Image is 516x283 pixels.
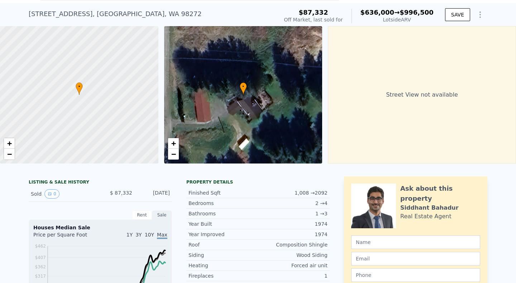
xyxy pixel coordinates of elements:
[4,149,15,160] a: Zoom out
[284,16,343,23] div: Off Market, last sold for
[400,204,459,212] div: Siddhant Bahadur
[152,210,172,220] div: Sale
[188,200,258,207] div: Bedrooms
[258,241,328,248] div: Composition Shingle
[44,189,59,199] button: View historical data
[168,149,179,160] a: Zoom out
[445,8,470,21] button: SAVE
[258,210,328,217] div: 1 → 3
[258,189,328,196] div: 1,008 → 2092
[328,26,516,164] div: Street View not available
[7,139,12,148] span: +
[258,262,328,269] div: Forced air unit
[360,9,434,16] div: →
[360,16,434,23] div: Lotside ARV
[186,179,330,185] div: Property details
[258,252,328,259] div: Wood Siding
[31,189,95,199] div: Sold
[29,179,172,186] div: LISTING & SALE HISTORY
[351,268,480,282] input: Phone
[188,220,258,228] div: Year Built
[7,150,12,158] span: −
[188,189,258,196] div: Finished Sqft
[473,8,487,22] button: Show Options
[171,150,176,158] span: −
[33,224,167,231] div: Houses Median Sale
[76,82,83,95] div: •
[351,252,480,265] input: Email
[4,138,15,149] a: Zoom in
[132,210,152,220] div: Rent
[126,232,133,238] span: 1Y
[35,274,46,279] tspan: $317
[171,139,176,148] span: +
[168,138,179,149] a: Zoom in
[258,200,328,207] div: 2 → 4
[188,231,258,238] div: Year Improved
[188,272,258,279] div: Fireplaces
[35,255,46,260] tspan: $407
[33,231,100,243] div: Price per Square Foot
[188,241,258,248] div: Roof
[138,189,170,199] div: [DATE]
[400,212,451,221] div: Real Estate Agent
[135,232,142,238] span: 3Y
[35,264,46,269] tspan: $362
[240,83,247,90] span: •
[258,272,328,279] div: 1
[351,235,480,249] input: Name
[400,184,480,204] div: Ask about this property
[258,231,328,238] div: 1974
[29,9,202,19] div: [STREET_ADDRESS] , [GEOGRAPHIC_DATA] , WA 98272
[157,232,167,239] span: Max
[35,244,46,249] tspan: $462
[360,9,395,16] span: $636,000
[400,9,434,16] span: $996,500
[76,83,83,90] span: •
[240,82,247,95] div: •
[145,232,154,238] span: 10Y
[188,262,258,269] div: Heating
[299,9,328,16] span: $87,332
[188,252,258,259] div: Siding
[188,210,258,217] div: Bathrooms
[110,190,132,196] span: $ 87,332
[258,220,328,228] div: 1974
